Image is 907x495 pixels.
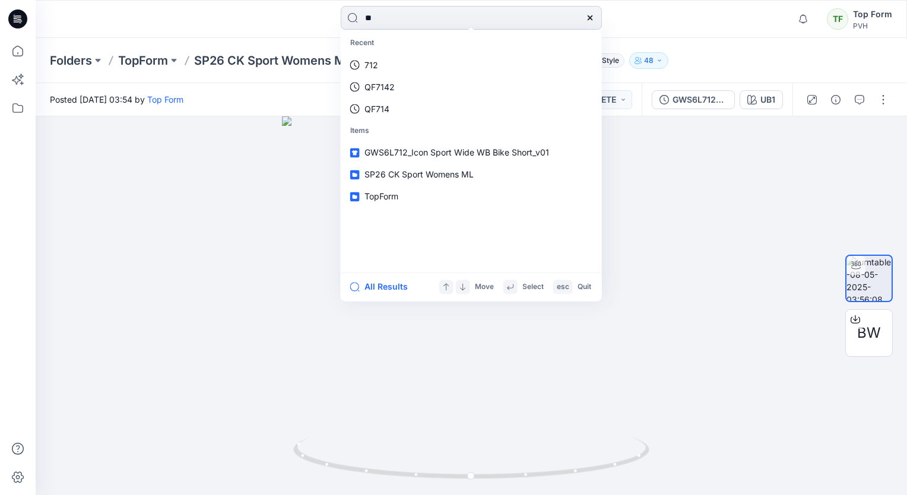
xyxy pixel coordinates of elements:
p: esc [557,281,569,293]
span: TopForm [364,192,398,202]
p: Items [343,120,600,142]
p: QF7142 [364,81,395,93]
a: TopForm [343,186,600,208]
button: Details [826,90,845,109]
div: TF [827,8,848,30]
div: PVH [853,21,892,30]
a: QF714 [343,98,600,120]
p: Quit [578,281,591,293]
button: 48 [629,52,668,69]
a: TopForm [118,52,168,69]
img: turntable-08-05-2025-03:56:08 [846,256,892,301]
div: GWS6L712_Icon Sport Wide WB Bike Short_v01 [673,93,727,106]
p: 48 [644,54,654,67]
div: UB1 [760,93,775,106]
p: Move [475,281,494,293]
button: GWS6L712_Icon Sport Wide WB Bike Short_v01 [652,90,735,109]
span: GWS6L712_Icon Sport Wide WB Bike Short_v01 [364,148,549,158]
button: All Results [350,280,416,294]
div: Top Form [853,7,892,21]
p: 712 [364,59,378,71]
span: SP26 CK Sport Womens ML [364,170,474,180]
a: GWS6L712_Icon Sport Wide WB Bike Short_v01 [343,142,600,164]
p: QF714 [364,103,389,115]
span: BW [857,322,881,344]
span: Posted [DATE] 03:54 by [50,93,183,106]
a: Top Form [147,94,183,104]
p: Select [522,281,544,293]
a: Folders [50,52,92,69]
a: QF7142 [343,76,600,98]
a: 712 [343,54,600,76]
a: SP26 CK Sport Womens ML [194,52,351,69]
a: SP26 CK Sport Womens ML [343,164,600,186]
p: Recent [343,32,600,54]
button: UB1 [740,90,783,109]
